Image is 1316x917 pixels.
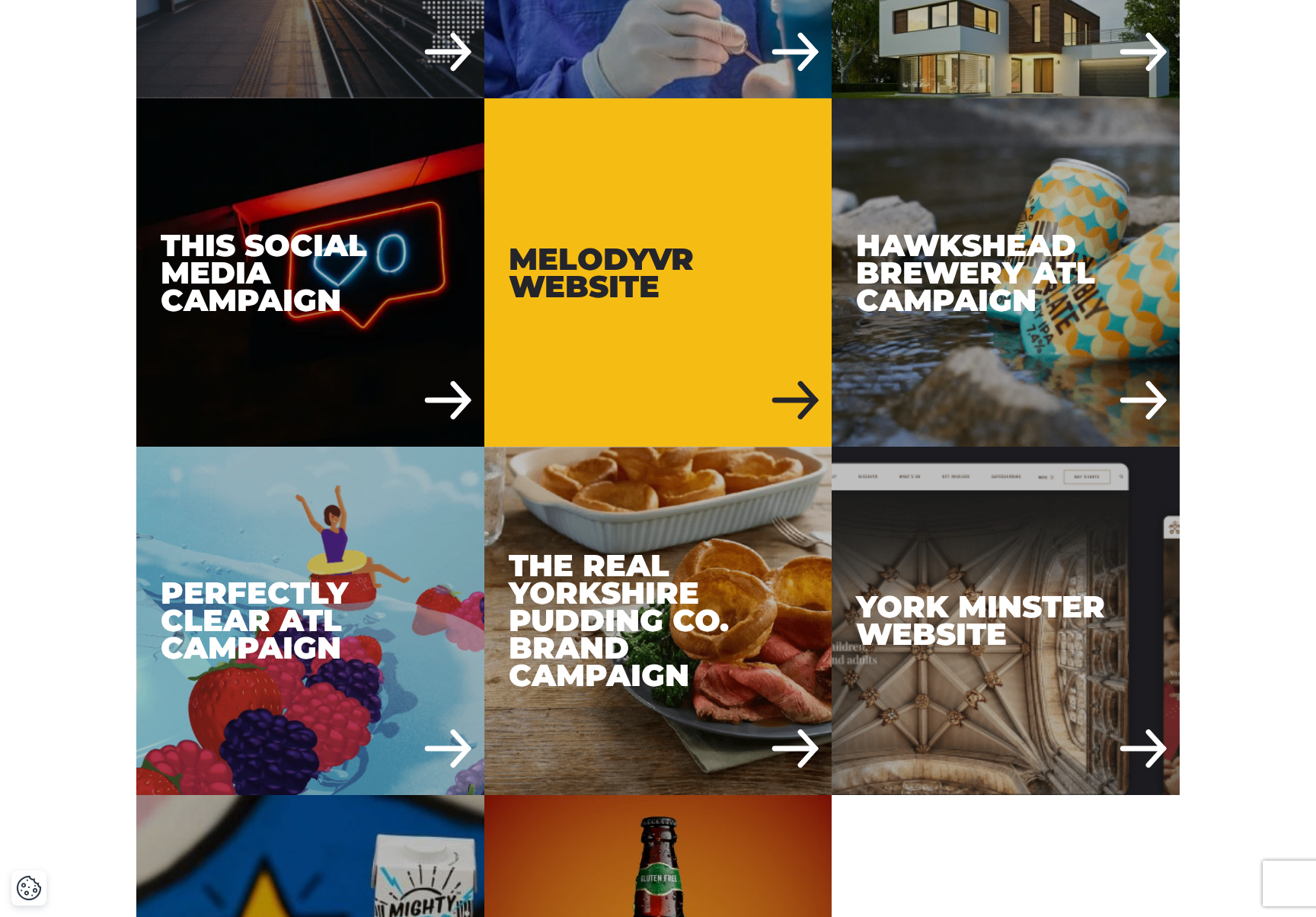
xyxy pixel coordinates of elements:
a: Hawkshead Brewery ATL Campaign Hawkshead Brewery ATL Campaign [832,98,1180,447]
a: Perfectly Clear ATL Campaign Perfectly Clear ATL Campaign [136,447,484,795]
a: MelodyVR Website MelodyVR Website [484,98,832,447]
div: The Real Yorkshire Pudding Co. Brand Campaign [484,447,832,795]
div: THIS Social Media Campaign [136,98,484,447]
div: York Minster Website [832,447,1180,795]
a: THIS Social Media Campaign THIS Social Media Campaign [136,98,484,447]
button: Cookie Settings [16,875,42,901]
div: MelodyVR Website [484,98,832,447]
a: York Minster Website York Minster Website [832,447,1180,795]
div: Perfectly Clear ATL Campaign [136,447,484,795]
img: Revisit consent button [16,875,42,901]
div: Hawkshead Brewery ATL Campaign [832,98,1180,447]
a: The Real Yorkshire Pudding Co. Brand Campaign The Real Yorkshire Pudding Co. Brand Campaign [484,447,832,795]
